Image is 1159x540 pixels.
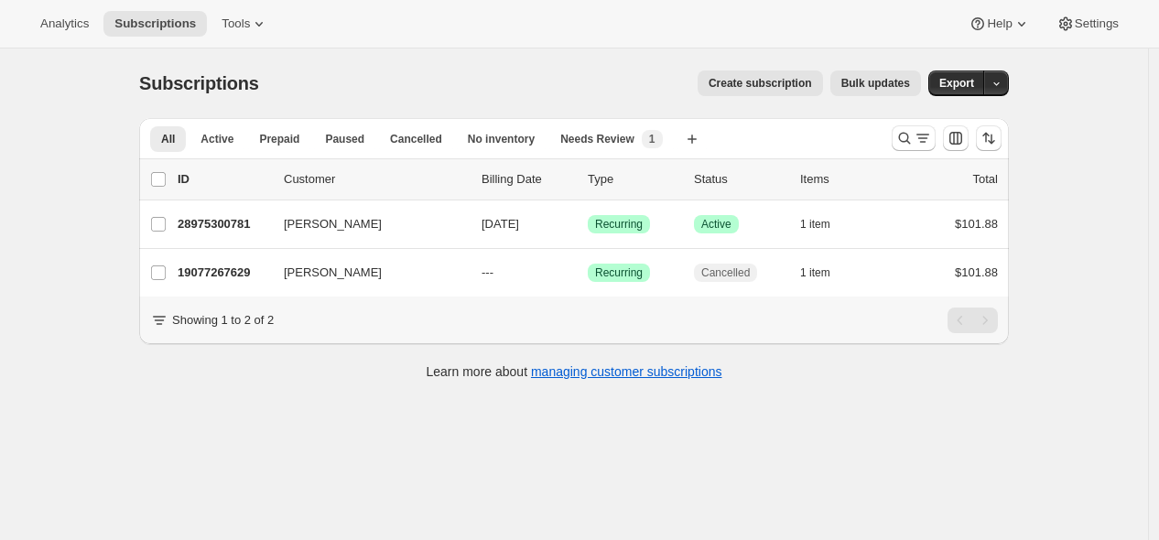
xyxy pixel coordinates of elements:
[709,76,812,91] span: Create subscription
[178,211,998,237] div: 28975300781[PERSON_NAME][DATE]SuccessRecurringSuccessActive1 item$101.88
[595,265,643,280] span: Recurring
[948,308,998,333] nav: Pagination
[955,265,998,279] span: $101.88
[531,364,722,379] a: managing customer subscriptions
[976,125,1002,151] button: Sort the results
[139,73,259,93] span: Subscriptions
[40,16,89,31] span: Analytics
[973,170,998,189] p: Total
[955,217,998,231] span: $101.88
[114,16,196,31] span: Subscriptions
[284,264,382,282] span: [PERSON_NAME]
[29,11,100,37] button: Analytics
[211,11,279,37] button: Tools
[694,170,785,189] p: Status
[178,170,269,189] p: ID
[800,211,850,237] button: 1 item
[284,170,467,189] p: Customer
[200,132,233,146] span: Active
[178,260,998,286] div: 19077267629[PERSON_NAME]---SuccessRecurringCancelled1 item$101.88
[987,16,1012,31] span: Help
[222,16,250,31] span: Tools
[943,125,969,151] button: Customize table column order and visibility
[701,217,731,232] span: Active
[468,132,535,146] span: No inventory
[178,264,269,282] p: 19077267629
[1045,11,1130,37] button: Settings
[1075,16,1119,31] span: Settings
[649,132,655,146] span: 1
[482,217,519,231] span: [DATE]
[273,258,456,287] button: [PERSON_NAME]
[800,217,830,232] span: 1 item
[588,170,679,189] div: Type
[800,260,850,286] button: 1 item
[560,132,634,146] span: Needs Review
[427,362,722,381] p: Learn more about
[841,76,910,91] span: Bulk updates
[800,170,892,189] div: Items
[958,11,1041,37] button: Help
[161,132,175,146] span: All
[482,170,573,189] p: Billing Date
[701,265,750,280] span: Cancelled
[103,11,207,37] button: Subscriptions
[928,70,985,96] button: Export
[178,170,998,189] div: IDCustomerBilling DateTypeStatusItemsTotal
[677,126,707,152] button: Create new view
[800,265,830,280] span: 1 item
[259,132,299,146] span: Prepaid
[595,217,643,232] span: Recurring
[390,132,442,146] span: Cancelled
[178,215,269,233] p: 28975300781
[830,70,921,96] button: Bulk updates
[939,76,974,91] span: Export
[698,70,823,96] button: Create subscription
[325,132,364,146] span: Paused
[273,210,456,239] button: [PERSON_NAME]
[892,125,936,151] button: Search and filter results
[482,265,493,279] span: ---
[284,215,382,233] span: [PERSON_NAME]
[172,311,274,329] p: Showing 1 to 2 of 2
